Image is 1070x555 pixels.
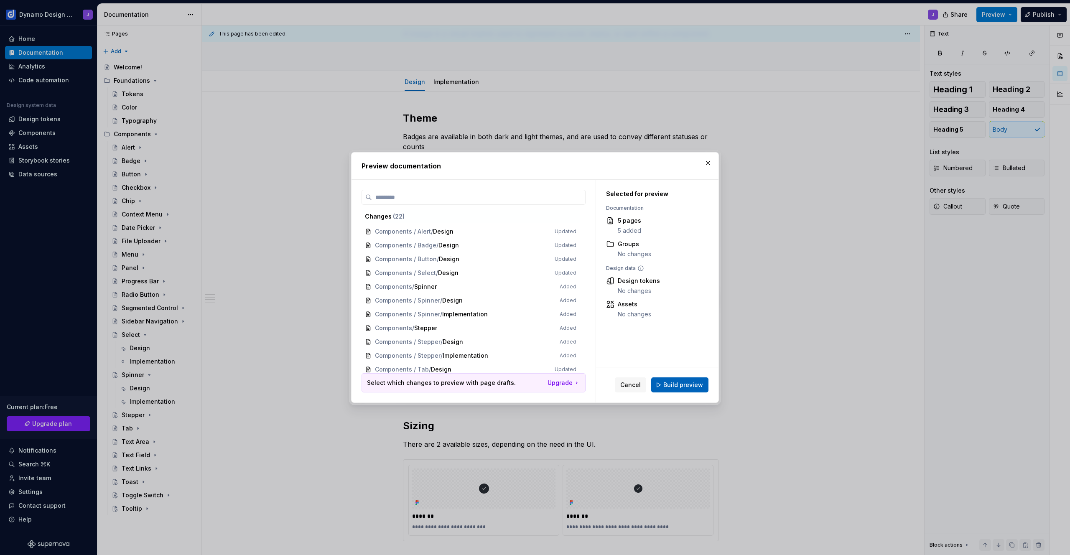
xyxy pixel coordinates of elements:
span: Build preview [663,381,703,389]
div: Design tokens [618,277,660,285]
div: Selected for preview [606,190,699,198]
div: 5 pages [618,216,641,225]
span: ( 22 ) [393,213,405,220]
div: Groups [618,240,651,248]
p: Select which changes to preview with page drafts. [367,379,516,387]
div: No changes [618,287,660,295]
div: No changes [618,250,651,258]
div: Design data [606,265,699,272]
div: Assets [618,300,651,308]
button: Build preview [651,377,708,392]
h2: Preview documentation [362,161,708,171]
div: 5 added [618,227,641,235]
div: Changes [365,212,576,221]
div: No changes [618,310,651,318]
button: Cancel [615,377,646,392]
span: Cancel [620,381,641,389]
a: Upgrade [548,379,580,387]
div: Documentation [606,205,699,211]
